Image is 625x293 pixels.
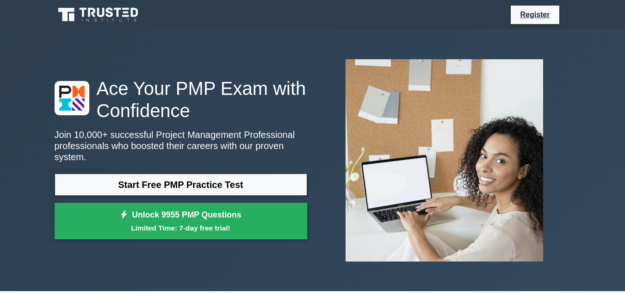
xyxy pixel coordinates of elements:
[55,174,307,196] a: Start Free PMP Practice Test
[514,9,555,20] a: Register
[55,203,307,240] a: Unlock 9955 PMP QuestionsLimited Time: 7-day free trial!
[55,129,307,162] p: Join 10,000+ successful Project Management Professional professionals who boosted their careers w...
[55,77,307,122] h1: Ace Your PMP Exam with Confidence
[66,223,296,233] small: Limited Time: 7-day free trial!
